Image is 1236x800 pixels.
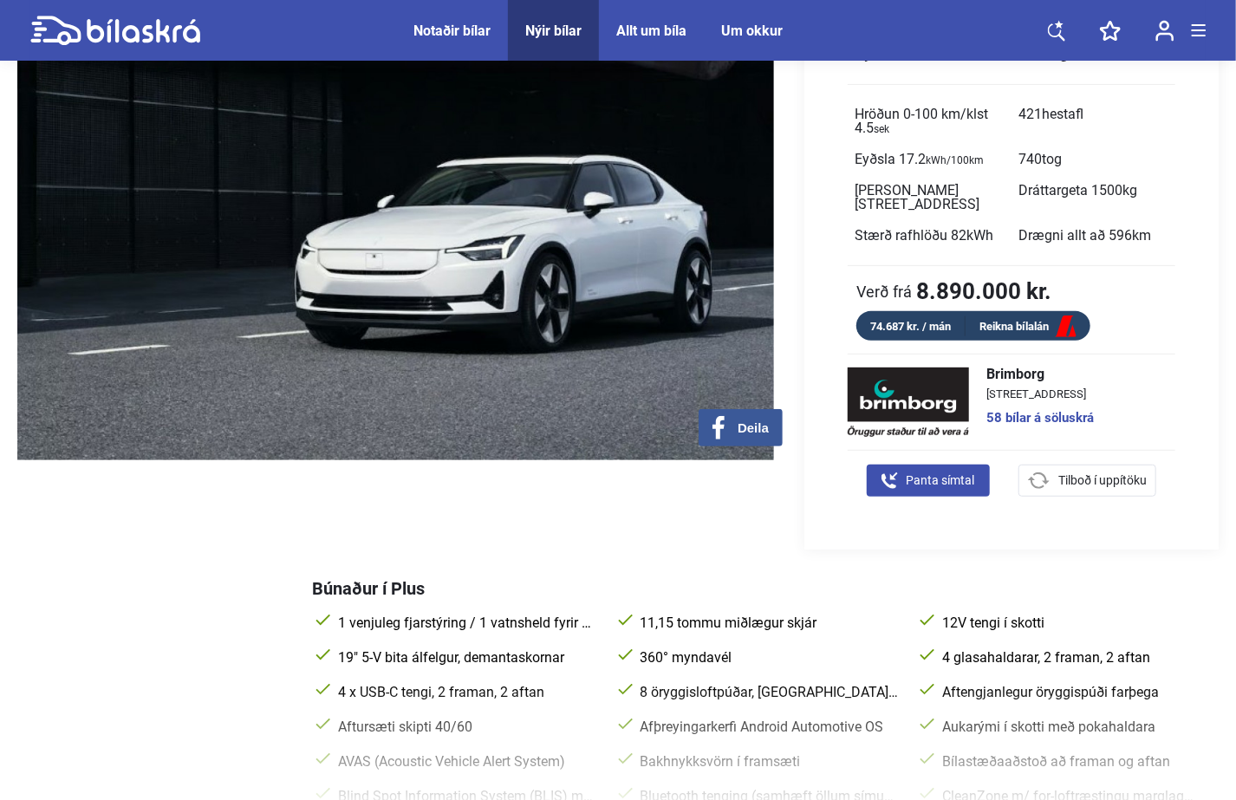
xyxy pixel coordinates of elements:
a: Nýir bílar [525,23,582,39]
span: kg [1122,182,1137,198]
span: Tilboð í uppítöku [1058,472,1147,490]
a: Um okkur [721,23,783,39]
span: Hröðun 0-100 km/klst 4.5 [855,106,988,136]
span: Verð frá [856,283,912,300]
a: Allt um bíla [616,23,686,39]
span: 360° myndavél [637,649,900,667]
div: 74.687 kr. / mán [856,316,966,336]
span: Eyðsla 17.2 [855,151,984,167]
b: 8.890.000 kr. [916,280,1051,302]
span: Panta símtal [907,472,975,490]
span: 421 [1018,106,1083,122]
sub: sek [874,123,889,135]
span: hestafl [1042,106,1083,122]
a: Reikna bílalán [966,316,1090,338]
img: user-login.svg [1155,20,1174,42]
button: Deila [699,409,783,446]
span: Stærð rafhlöðu 82 [855,227,993,244]
span: 740 [1018,151,1062,167]
a: 58 bílar á söluskrá [986,412,1094,425]
span: Búnaður í Plus [312,578,425,599]
span: 12V tengi í skotti [939,615,1201,632]
span: 4 glasahaldarar, 2 framan, 2 aftan [939,649,1201,667]
span: 19" 5-V bita álfelgur, demantaskornar [335,649,597,667]
span: [STREET_ADDRESS] [986,388,1094,400]
a: Notaðir bílar [413,23,491,39]
span: Deila [738,420,769,436]
span: Drægni allt að 596 [1018,227,1151,244]
span: kWh [966,227,993,244]
span: Brimborg [986,367,1094,381]
span: [PERSON_NAME][STREET_ADDRESS] [855,182,979,212]
span: 1 venjuleg fjarstýring / 1 vatnsheld fyrir útivist [335,615,597,632]
span: tog [1042,151,1062,167]
span: 11,15 tommu miðlægur skjár [637,615,900,632]
span: km [1132,227,1151,244]
span: Dráttargeta 1500 [1018,182,1137,198]
sub: kWh/100km [926,154,984,166]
